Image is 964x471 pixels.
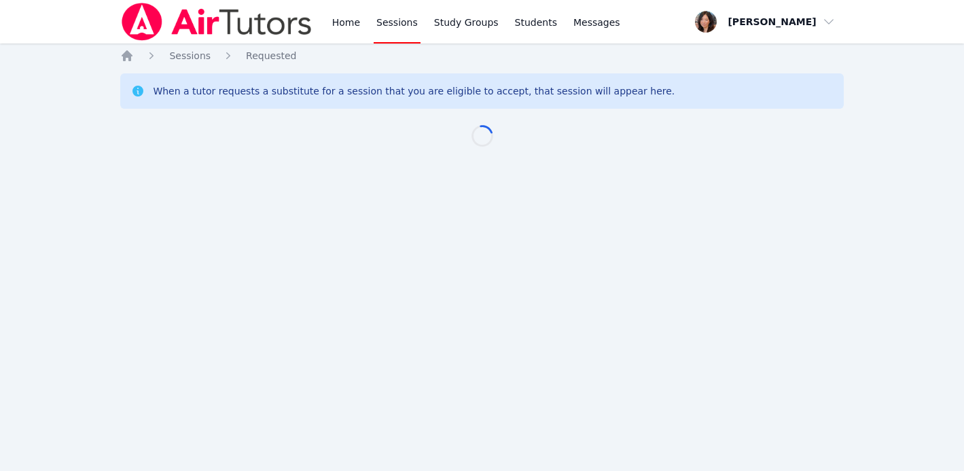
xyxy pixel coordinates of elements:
[246,49,296,63] a: Requested
[120,3,313,41] img: Air Tutors
[573,16,620,29] span: Messages
[246,50,296,61] span: Requested
[153,84,675,98] div: When a tutor requests a substitute for a session that you are eligible to accept, that session wi...
[120,49,843,63] nav: Breadcrumb
[169,50,211,61] span: Sessions
[169,49,211,63] a: Sessions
